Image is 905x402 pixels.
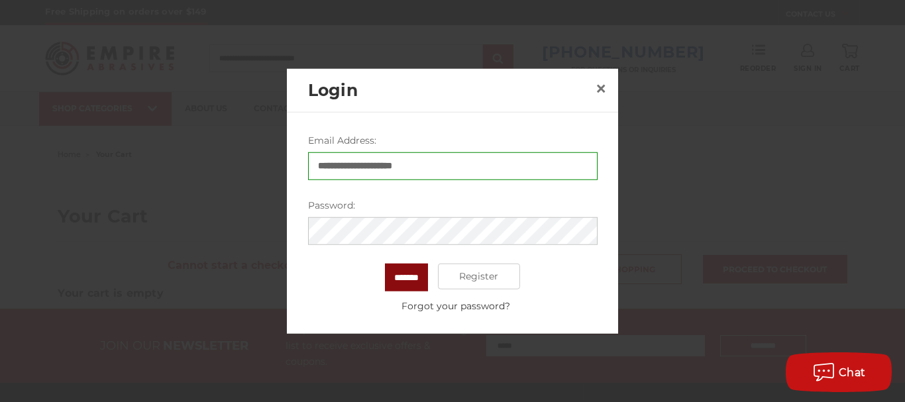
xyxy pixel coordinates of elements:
[308,133,598,147] label: Email Address:
[590,78,612,99] a: Close
[308,198,598,212] label: Password:
[786,352,892,392] button: Chat
[308,77,590,103] h2: Login
[315,299,597,313] a: Forgot your password?
[839,366,866,379] span: Chat
[438,263,521,289] a: Register
[595,75,607,101] span: ×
